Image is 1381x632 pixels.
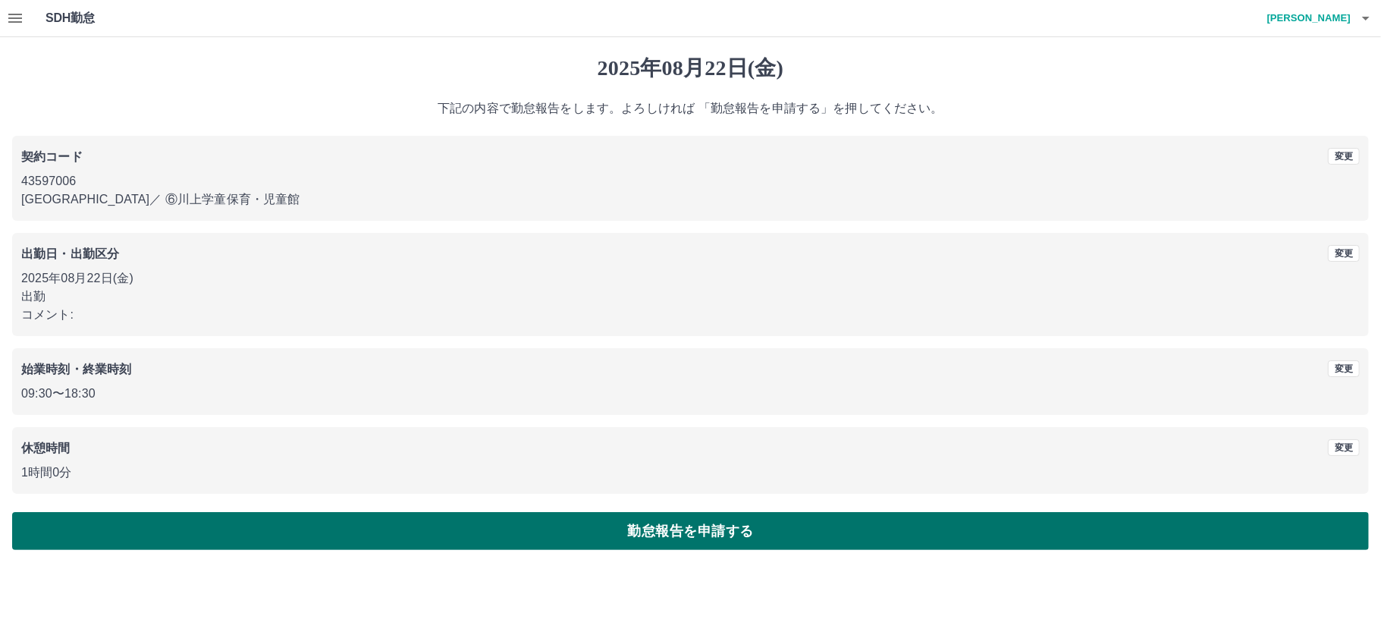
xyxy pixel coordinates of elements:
p: 出勤 [21,288,1360,306]
button: 変更 [1328,148,1360,165]
p: 1時間0分 [21,464,1360,482]
b: 出勤日・出勤区分 [21,247,119,260]
b: 契約コード [21,150,83,163]
p: 09:30 〜 18:30 [21,385,1360,403]
button: 変更 [1328,360,1360,377]
h1: 2025年08月22日(金) [12,55,1369,81]
button: 勤怠報告を申請する [12,512,1369,550]
p: 2025年08月22日(金) [21,269,1360,288]
button: 変更 [1328,245,1360,262]
p: コメント: [21,306,1360,324]
p: [GEOGRAPHIC_DATA] ／ ⑥川上学童保育・児童館 [21,190,1360,209]
button: 変更 [1328,439,1360,456]
p: 43597006 [21,172,1360,190]
p: 下記の内容で勤怠報告をします。よろしければ 「勤怠報告を申請する」を押してください。 [12,99,1369,118]
b: 始業時刻・終業時刻 [21,363,131,376]
b: 休憩時間 [21,442,71,454]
